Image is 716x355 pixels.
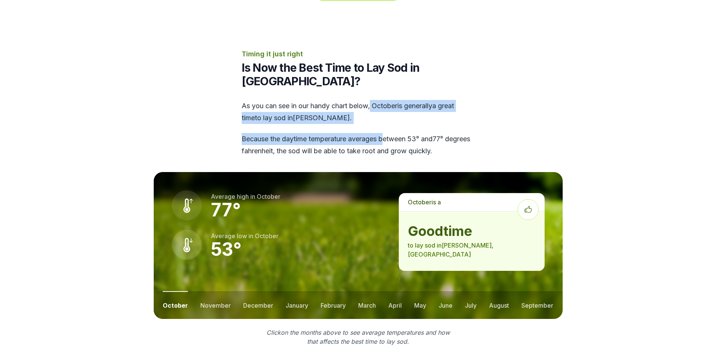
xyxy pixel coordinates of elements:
button: september [521,291,553,319]
button: december [243,291,273,319]
button: february [321,291,346,319]
button: october [163,291,188,319]
button: january [286,291,308,319]
button: april [388,291,402,319]
p: is a [399,193,544,211]
h2: Is Now the Best Time to Lay Sod in [GEOGRAPHIC_DATA]? [242,61,475,88]
div: As you can see in our handy chart below, is generally a great time to lay sod in [PERSON_NAME] . [242,100,475,157]
p: Average high in [211,192,280,201]
button: march [358,291,376,319]
button: november [200,291,231,319]
p: Click on the months above to see average temperatures and how that affects the best time to lay sod. [262,328,454,346]
span: october [255,232,279,240]
strong: 77 ° [211,199,241,221]
strong: 53 ° [211,238,242,260]
p: Timing it just right [242,49,475,59]
span: october [257,193,280,200]
p: Average low in [211,231,279,240]
span: october [408,198,431,206]
p: Because the daytime temperature averages between 53 ° and 77 ° degrees fahrenheit, the sod will b... [242,133,475,157]
button: august [489,291,509,319]
button: may [414,291,426,319]
strong: good time [408,224,535,239]
p: to lay sod in [PERSON_NAME] , [GEOGRAPHIC_DATA] [408,241,535,259]
span: october [372,102,397,110]
button: june [439,291,453,319]
button: july [465,291,477,319]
